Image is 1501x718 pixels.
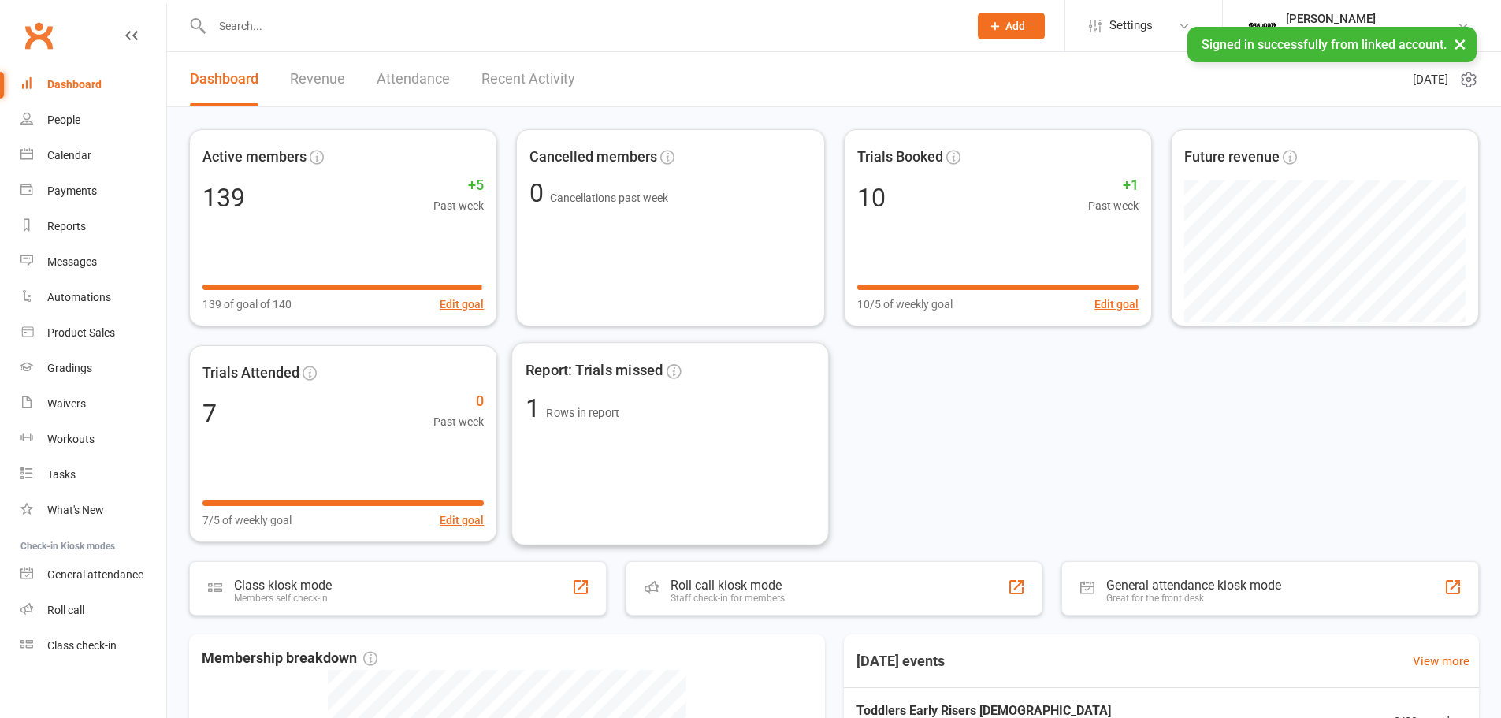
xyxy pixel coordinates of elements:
span: Membership breakdown [202,647,377,670]
div: Workouts [47,433,95,445]
a: Tasks [20,457,166,493]
span: Future revenue [1184,146,1280,169]
div: Class check-in [47,639,117,652]
div: 7 [202,401,217,426]
div: Automations [47,291,111,303]
a: General attendance kiosk mode [20,557,166,593]
span: Trials Attended [202,362,299,385]
button: Add [978,13,1045,39]
span: 0 [433,390,484,413]
a: Calendar [20,138,166,173]
a: Revenue [290,52,345,106]
span: Cancelled members [529,146,657,169]
div: 139 [202,185,245,210]
button: × [1446,27,1474,61]
a: Dashboard [20,67,166,102]
div: [PERSON_NAME] [PERSON_NAME] [1286,26,1457,40]
div: Class kiosk mode [234,578,332,593]
a: Payments [20,173,166,209]
a: Waivers [20,386,166,422]
div: Messages [47,255,97,268]
a: Dashboard [190,52,258,106]
span: [DATE] [1413,70,1448,89]
a: Product Sales [20,315,166,351]
div: Waivers [47,397,86,410]
a: Recent Activity [481,52,575,106]
div: Staff check-in for members [671,593,785,604]
span: 0 [529,178,550,208]
div: Roll call [47,604,84,616]
div: Calendar [47,149,91,162]
a: People [20,102,166,138]
span: Past week [1088,197,1139,214]
input: Search... [207,15,957,37]
span: Report: Trials missed [526,359,663,382]
span: 1 [526,392,547,423]
button: Edit goal [440,512,484,529]
span: Trials Booked [856,146,942,169]
span: +5 [433,174,484,197]
span: 139 of goal of 140 [202,296,292,313]
h3: [DATE] events [844,647,957,675]
span: Active members [202,146,307,169]
a: Workouts [20,422,166,457]
a: Class kiosk mode [20,628,166,664]
a: Clubworx [19,16,58,55]
img: thumb_image1722295729.png [1246,10,1278,42]
div: Tasks [47,468,76,481]
a: Messages [20,244,166,280]
a: Reports [20,209,166,244]
div: [PERSON_NAME] [1286,12,1457,26]
div: Reports [47,220,86,233]
span: Cancellations past week [550,192,668,204]
span: Past week [433,197,484,214]
span: Signed in successfully from linked account. [1202,37,1447,52]
div: Great for the front desk [1106,593,1281,604]
div: Roll call kiosk mode [671,578,785,593]
span: Settings [1109,8,1153,43]
div: Members self check-in [234,593,332,604]
a: View more [1413,652,1469,671]
span: 10/5 of weekly goal [856,296,952,313]
div: People [47,113,80,126]
div: 10 [856,185,885,210]
span: Add [1005,20,1025,32]
button: Edit goal [440,296,484,313]
a: Automations [20,280,166,315]
a: Gradings [20,351,166,386]
div: What's New [47,504,104,516]
a: Attendance [377,52,450,106]
a: Roll call [20,593,166,628]
div: Dashboard [47,78,102,91]
span: Rows in report [547,407,620,419]
button: Edit goal [1094,296,1139,313]
span: +1 [1088,174,1139,197]
div: General attendance [47,568,143,581]
span: 7/5 of weekly goal [202,512,292,529]
a: What's New [20,493,166,528]
div: Product Sales [47,326,115,339]
div: Payments [47,184,97,197]
div: Gradings [47,362,92,374]
div: General attendance kiosk mode [1106,578,1281,593]
span: Past week [433,413,484,430]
